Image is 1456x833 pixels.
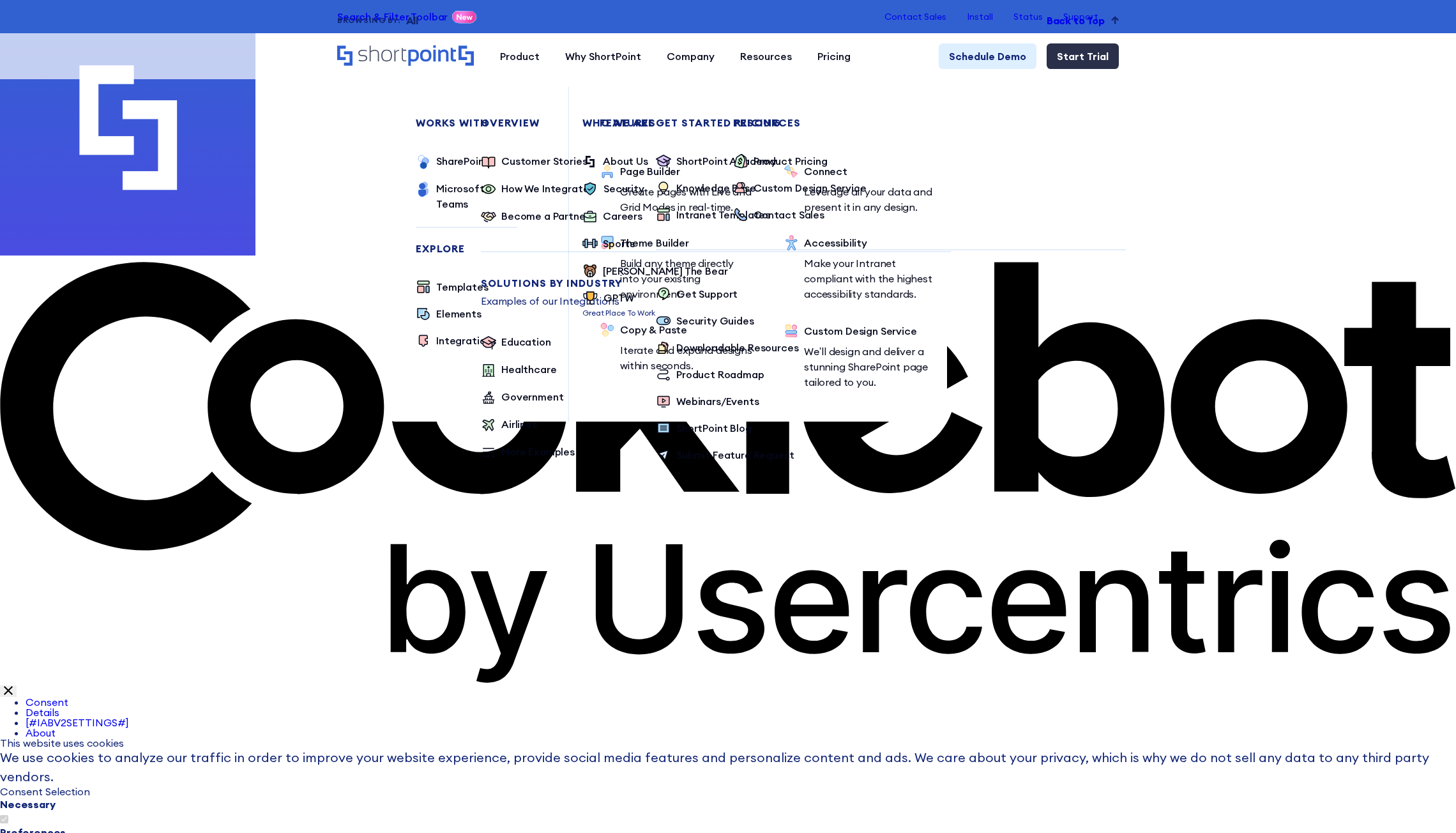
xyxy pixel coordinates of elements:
div: Company [667,49,715,64]
div: Product [500,49,540,64]
p: Back to Top [1047,13,1105,28]
div: Browsing by: [337,15,401,26]
div: Security Guides [676,313,754,328]
div: Submit Feature Request [676,447,794,462]
div: Webinars/Events [676,394,759,409]
a: Get Support [656,286,738,303]
div: works with [416,118,517,128]
div: Intranet Templates [676,207,770,222]
a: Become a Partner [481,208,589,225]
p: All [406,13,419,28]
div: Templates [436,279,489,294]
div: Microsoft Teams [436,181,517,211]
a: Airlines [481,416,537,434]
a: Product [487,43,552,69]
a: Back to Top [1047,13,1119,28]
div: Product Pricing [754,153,828,169]
a: Templates [416,279,489,296]
a: How We Integrate [481,181,589,198]
a: Company [654,43,727,69]
a: Education [481,334,551,351]
div: Why ShortPoint [565,49,641,64]
p: Great Place To Work [582,307,655,319]
div: Careers [603,208,642,224]
div: Education [501,334,551,349]
a: Resources [727,43,805,69]
div: Security [603,181,644,196]
a: Product Pricing [733,153,828,170]
div: Become a Partner [501,208,589,224]
div: Knowledge Base [676,180,756,195]
div: GPTW [603,290,633,305]
div: SharePoint [436,153,489,169]
a: Webinars/Events [656,394,759,410]
a: Submit Feature Request [656,447,794,464]
a: Knowledge Base [656,180,756,197]
div: Overview [481,118,951,128]
a: Intranet Templates [656,207,770,224]
div: Contact Sales [754,207,824,222]
a: Security [582,181,644,198]
div: pricing [733,118,1203,128]
div: Customer Stories [501,153,587,169]
div: Who we are [582,118,1052,128]
a: Security Guides [656,313,754,330]
div: Explore [416,243,517,254]
div: Solutions by Industry [481,278,951,288]
a: Customer Stories [481,153,587,171]
div: [PERSON_NAME] The Bear [603,263,727,279]
div: Integrations [436,333,496,348]
div: Downloadable Resources [676,340,798,355]
div: About Us [603,153,648,169]
a: Why ShortPoint [552,43,654,69]
a: Sports [582,236,635,253]
div: Healthcare [501,362,556,377]
a: ShortPoint Blog [656,420,752,437]
a: Government [481,389,563,406]
a: Custom Design Service [733,180,867,197]
a: Home [337,45,474,67]
a: Pricing [805,43,863,69]
div: Custom Design Service [754,180,867,195]
a: Healthcare [481,362,556,379]
a: Microsoft Teams [416,181,517,211]
div: Resources [740,49,792,64]
div: Airlines [501,416,537,432]
div: Get Support [676,286,738,302]
a: Schedule Demo [939,43,1036,69]
div: More Examples [501,444,575,459]
a: Elements [416,306,482,323]
a: More Examples [481,444,575,461]
a: Downloadable Resources [656,340,798,356]
div: ShortPoint Blog [676,420,752,436]
a: Careers [582,208,642,225]
div: How We Integrate [501,181,589,196]
div: ShortPoint Academy [676,153,777,169]
a: About Us [582,153,648,171]
a: Product Roadmap [656,367,764,383]
a: SharePoint [416,153,489,171]
a: GPTW [582,290,655,307]
a: Start Trial [1047,43,1119,69]
a: Contact Sales [733,207,824,224]
div: Elements [436,306,482,321]
a: ShortPoint Academy [656,153,777,170]
div: Pricing [817,49,851,64]
a: Integrations [416,333,496,349]
div: Get Started Resources [656,118,1126,128]
div: Government [501,389,563,404]
div: Sports [603,236,635,251]
a: [PERSON_NAME] The Bear [582,263,727,280]
p: Examples of our Integrations [481,293,951,309]
div: Product Roadmap [676,367,764,382]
